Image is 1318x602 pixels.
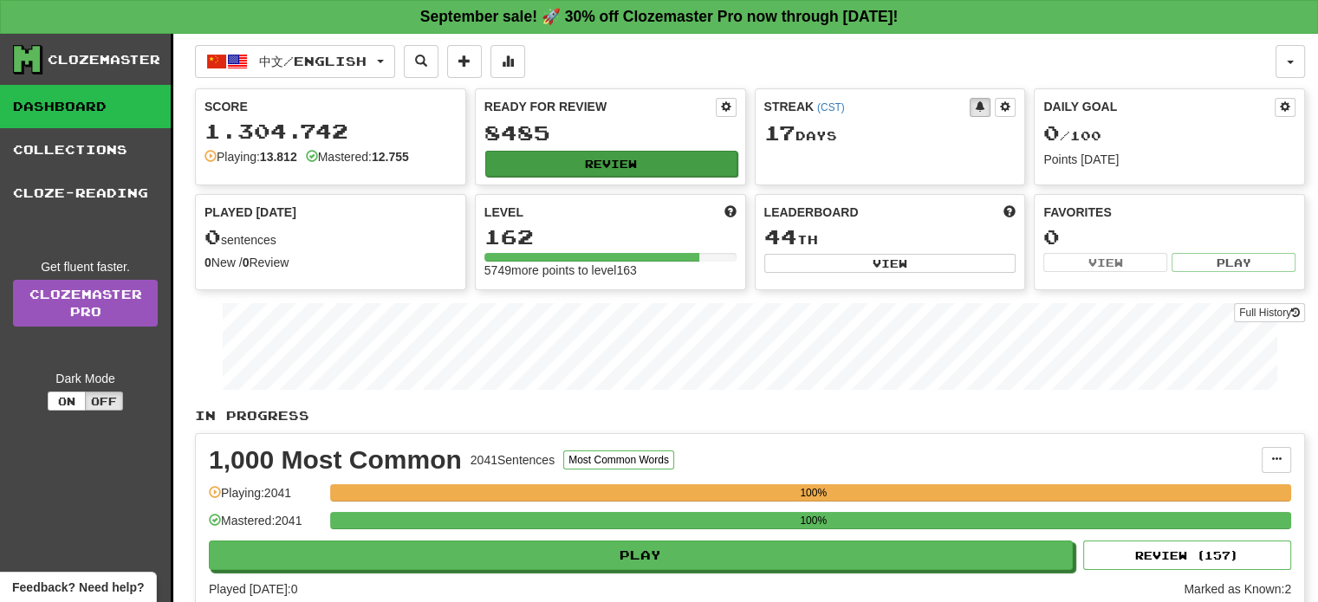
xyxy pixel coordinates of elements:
span: Played [DATE]: 0 [209,582,297,596]
button: Full History [1234,303,1305,322]
span: 0 [1043,120,1060,145]
p: In Progress [195,407,1305,424]
span: Played [DATE] [205,204,296,221]
div: Mastered: 2041 [209,512,321,541]
strong: 0 [243,256,250,269]
span: 44 [764,224,797,249]
div: Dark Mode [13,370,158,387]
strong: September sale! 🚀 30% off Clozemaster Pro now through [DATE]! [420,8,899,25]
span: Level [484,204,523,221]
span: 17 [764,120,795,145]
div: Get fluent faster. [13,258,158,275]
div: Ready for Review [484,98,716,115]
button: View [1043,253,1167,272]
div: 100% [335,512,1291,529]
span: Open feedback widget [12,579,144,596]
button: Add sentence to collection [447,45,482,78]
div: 1,000 Most Common [209,447,462,473]
button: Review (157) [1083,541,1291,570]
div: Mastered: [306,148,409,165]
div: New / Review [205,254,457,271]
span: This week in points, UTC [1003,204,1016,221]
div: Playing: [205,148,297,165]
span: Score more points to level up [724,204,737,221]
span: 0 [205,224,221,249]
button: Play [209,541,1073,570]
div: 100% [335,484,1291,502]
div: Daily Goal [1043,98,1275,117]
a: ClozemasterPro [13,280,158,327]
span: 中文 / English [259,54,367,68]
div: th [764,226,1016,249]
button: View [764,254,1016,273]
span: Leaderboard [764,204,859,221]
button: On [48,392,86,411]
button: Review [485,151,737,177]
div: Marked as Known: 2 [1184,580,1291,598]
div: Clozemaster [48,51,160,68]
button: More stats [490,45,525,78]
div: 162 [484,226,737,248]
div: Streak [764,98,971,115]
div: 5749 more points to level 163 [484,262,737,279]
button: 中文/English [195,45,395,78]
button: Search sentences [404,45,438,78]
div: Score [205,98,457,115]
strong: 12.755 [372,150,409,164]
button: Off [85,392,123,411]
div: Playing: 2041 [209,484,321,513]
strong: 0 [205,256,211,269]
div: 0 [1043,226,1295,248]
div: Points [DATE] [1043,151,1295,168]
button: Play [1172,253,1295,272]
span: / 100 [1043,128,1101,143]
div: 1.304.742 [205,120,457,142]
button: Most Common Words [563,450,674,469]
div: 8485 [484,122,737,144]
div: 2041 Sentences [471,451,555,469]
strong: 13.812 [260,150,297,164]
div: Favorites [1043,204,1295,221]
div: sentences [205,226,457,249]
div: Day s [764,122,1016,145]
a: (CST) [817,101,845,113]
